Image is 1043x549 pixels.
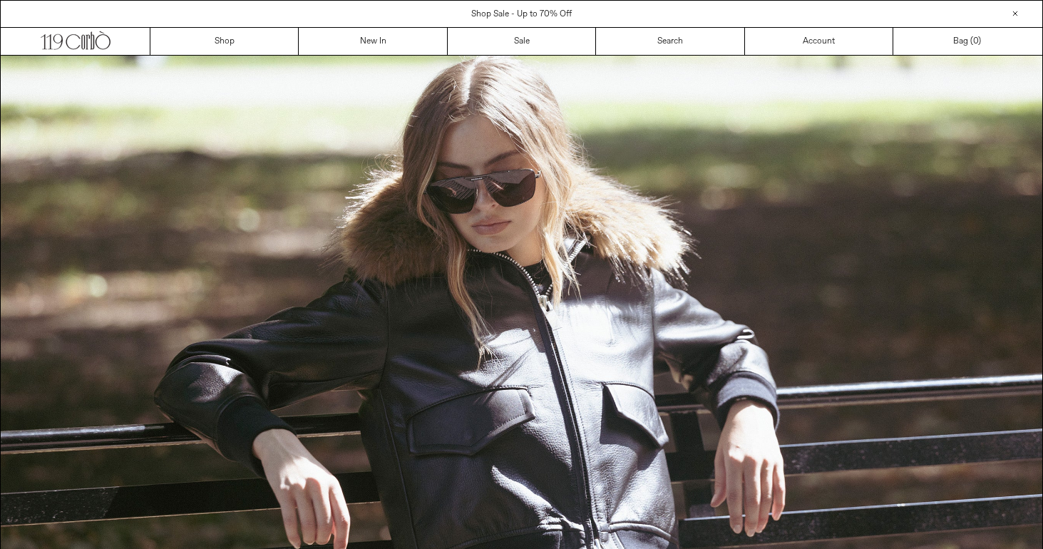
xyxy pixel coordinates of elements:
a: New In [299,28,447,55]
span: 0 [973,36,978,47]
span: ) [973,35,981,48]
a: Shop Sale - Up to 70% Off [471,9,572,20]
a: Sale [448,28,596,55]
a: Shop [150,28,299,55]
a: Account [745,28,893,55]
a: Search [596,28,744,55]
a: Bag () [893,28,1042,55]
